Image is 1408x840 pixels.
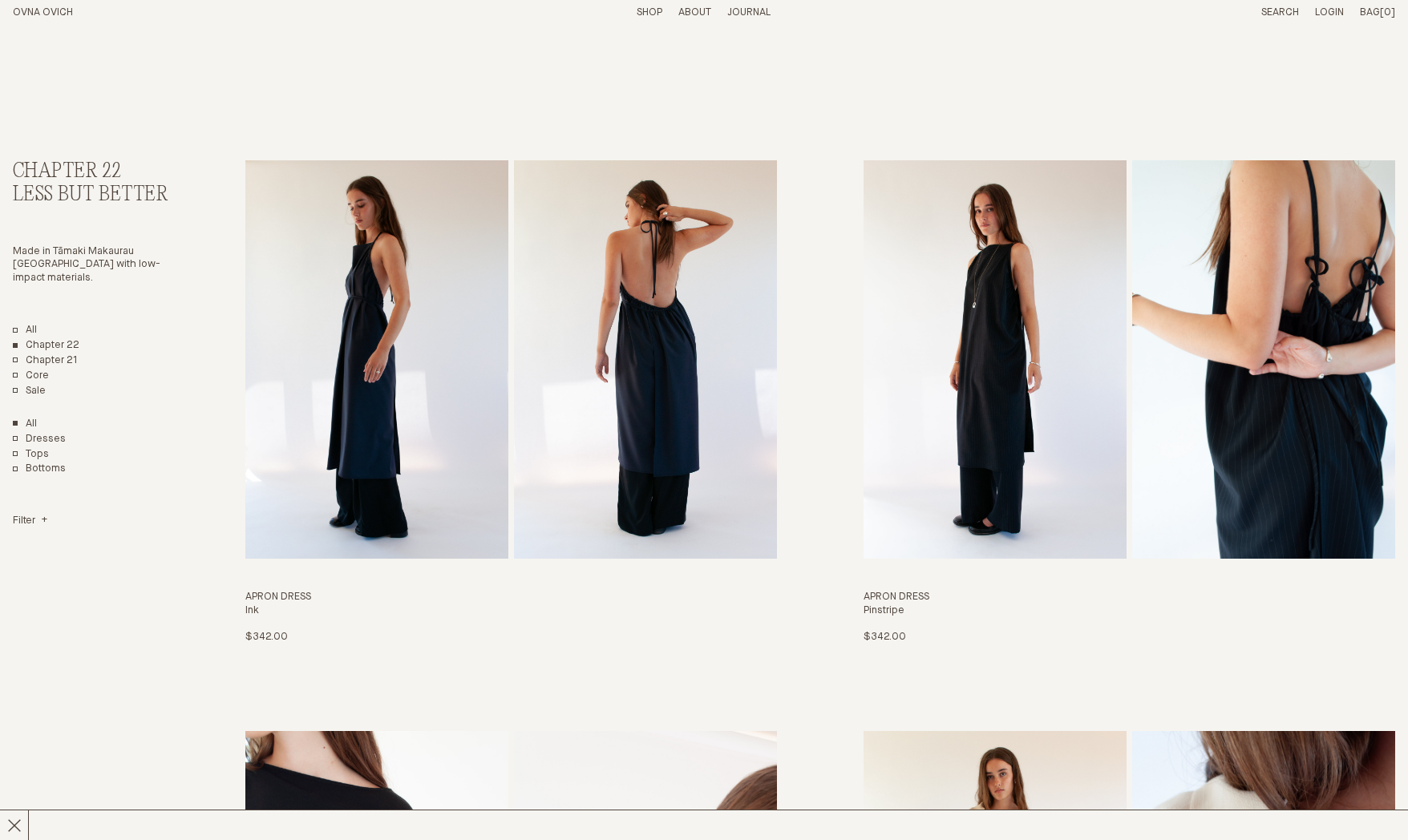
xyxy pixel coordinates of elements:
a: Chapter 22 [13,339,79,353]
p: $342.00 [245,631,288,644]
p: $342.00 [864,631,906,644]
a: Show All [13,418,37,431]
span: [0] [1380,7,1395,18]
p: Made in Tāmaki Makaurau [GEOGRAPHIC_DATA] with low-impact materials. [13,245,175,286]
a: Sale [13,385,46,398]
h3: Less But Better [13,184,175,207]
summary: About [678,6,711,20]
img: Apron Dress [864,160,1127,559]
a: Apron Dress [864,160,1395,644]
summary: Filter [13,515,47,528]
a: Tops [13,448,49,462]
a: Search [1261,7,1299,18]
a: Login [1315,7,1344,18]
h4: Ink [245,604,777,618]
a: All [13,324,37,337]
h4: Pinstripe [864,604,1395,618]
a: Shop [637,7,662,18]
img: Apron Dress [245,160,508,559]
a: Apron Dress [245,160,777,644]
a: Home [13,7,73,18]
h3: Apron Dress [245,591,777,604]
a: Journal [727,7,771,18]
a: Core [13,370,49,383]
a: Chapter 21 [13,354,78,368]
h2: Chapter 22 [13,160,175,184]
span: Bag [1360,7,1380,18]
h3: Apron Dress [864,591,1395,604]
a: Bottoms [13,462,66,476]
a: Dresses [13,433,66,446]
